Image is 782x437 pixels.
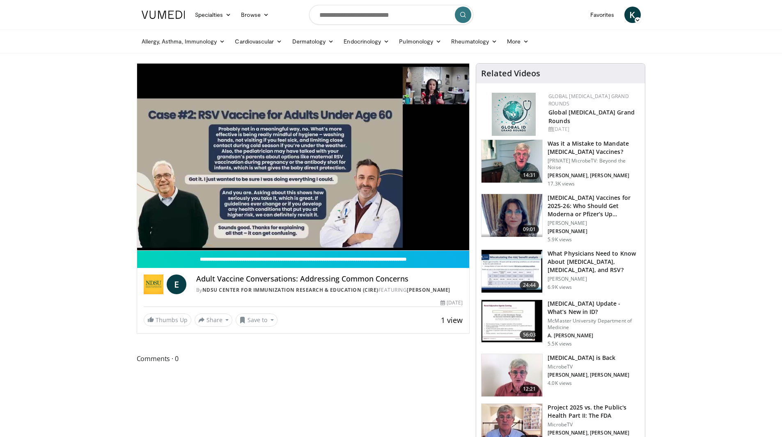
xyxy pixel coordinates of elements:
[548,181,575,187] p: 17.3K views
[441,315,463,325] span: 1 view
[548,93,629,107] a: Global [MEDICAL_DATA] Grand Rounds
[548,228,640,235] p: [PERSON_NAME]
[144,313,191,326] a: Thumbs Up
[548,318,640,331] p: McMaster University Department of Medicine
[548,249,640,274] h3: What Physicians Need to Know About [MEDICAL_DATA], [MEDICAL_DATA], and RSV?
[196,275,463,284] h4: Adult Vaccine Conversations: Addressing Common Concerns
[548,380,572,387] p: 4.0K views
[548,421,640,428] p: MicrobeTV
[482,300,542,343] img: 98142e78-5af4-4da4-a248-a3d154539079.150x105_q85_crop-smart_upscale.jpg
[548,364,629,370] p: MicrobeTV
[202,286,378,293] a: NDSU Center for Immunization Research & Education (CIRE)
[548,236,572,243] p: 5.9K views
[167,275,186,294] a: E
[482,250,542,293] img: 91589b0f-a920-456c-982d-84c13c387289.150x105_q85_crop-smart_upscale.jpg
[520,281,539,289] span: 24:44
[481,69,540,78] h4: Related Videos
[287,33,339,50] a: Dermatology
[548,300,640,316] h3: [MEDICAL_DATA] Update - What’s New in ID?
[548,341,572,347] p: 5.5K views
[481,354,640,397] a: 12:21 [MEDICAL_DATA] is Back MicrobeTV [PERSON_NAME], [PERSON_NAME] 4.0K views
[481,194,640,243] a: 09:01 [MEDICAL_DATA] Vaccines for 2025-26: Who Should Get Moderna or Pfizer’s Up… [PERSON_NAME] [...
[309,5,473,25] input: Search topics, interventions
[440,299,463,307] div: [DATE]
[190,7,236,23] a: Specialties
[548,284,572,291] p: 6.9K views
[196,286,463,294] div: By FEATURING
[520,225,539,233] span: 09:01
[585,7,619,23] a: Favorites
[548,140,640,156] h3: Was it a Mistake to Mandate [MEDICAL_DATA] Vaccines?
[144,275,163,294] img: NDSU Center for Immunization Research & Education (CIRE)
[520,385,539,393] span: 12:21
[548,172,640,179] p: [PERSON_NAME], [PERSON_NAME]
[548,430,640,436] p: [PERSON_NAME], [PERSON_NAME]
[520,171,539,179] span: 14:31
[137,353,470,364] span: Comments 0
[339,33,394,50] a: Endocrinology
[394,33,446,50] a: Pulmonology
[548,158,640,171] p: [PRIVATE] MicrobeTV: Beyond the Noise
[407,286,450,293] a: [PERSON_NAME]
[446,33,502,50] a: Rheumatology
[230,33,287,50] a: Cardiovascular
[137,33,230,50] a: Allergy, Asthma, Immunology
[481,140,640,187] a: 14:31 Was it a Mistake to Mandate [MEDICAL_DATA] Vaccines? [PRIVATE] MicrobeTV: Beyond the Noise ...
[548,276,640,282] p: [PERSON_NAME]
[137,64,470,251] video-js: Video Player
[548,220,640,227] p: [PERSON_NAME]
[548,372,629,378] p: [PERSON_NAME], [PERSON_NAME]
[482,140,542,183] img: f91047f4-3b1b-4007-8c78-6eacab5e8334.150x105_q85_crop-smart_upscale.jpg
[502,33,534,50] a: More
[548,108,635,125] a: Global [MEDICAL_DATA] Grand Rounds
[236,7,274,23] a: Browse
[548,403,640,420] h3: Project 2025 vs. the Public's Health Part II: The FDA
[142,11,185,19] img: VuMedi Logo
[492,93,536,136] img: e456a1d5-25c5-46f9-913a-7a343587d2a7.png.150x105_q85_autocrop_double_scale_upscale_version-0.2.png
[482,354,542,397] img: 537ec807-323d-43b7-9fe0-bad00a6af604.150x105_q85_crop-smart_upscale.jpg
[548,354,629,362] h3: [MEDICAL_DATA] is Back
[548,126,638,133] div: [DATE]
[520,331,539,339] span: 56:03
[195,313,233,327] button: Share
[548,194,640,218] h3: [MEDICAL_DATA] Vaccines for 2025-26: Who Should Get Moderna or Pfizer’s Up…
[481,300,640,347] a: 56:03 [MEDICAL_DATA] Update - What’s New in ID? McMaster University Department of Medicine A. [PE...
[624,7,641,23] a: K
[548,332,640,339] p: A. [PERSON_NAME]
[482,194,542,237] img: 4e370bb1-17f0-4657-a42f-9b995da70d2f.png.150x105_q85_crop-smart_upscale.png
[481,249,640,293] a: 24:44 What Physicians Need to Know About [MEDICAL_DATA], [MEDICAL_DATA], and RSV? [PERSON_NAME] 6...
[236,313,277,327] button: Save to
